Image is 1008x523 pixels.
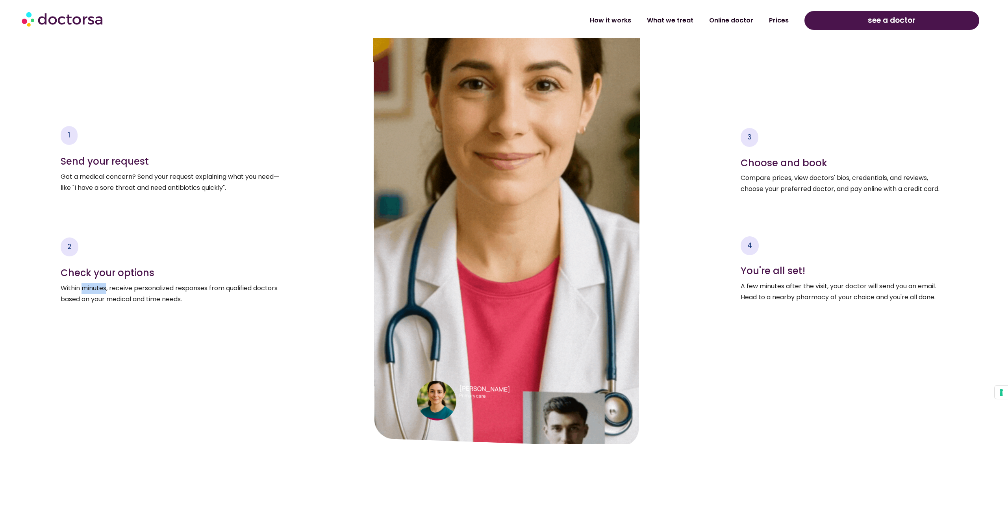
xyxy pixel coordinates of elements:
span: 4 [747,240,752,250]
a: What we treat [639,11,701,30]
h4: [PERSON_NAME] [459,384,593,395]
span: 2 [67,241,72,251]
span: see a doctor [868,14,915,27]
button: Your consent preferences for tracking technologies [995,386,1008,399]
a: see a doctor [804,11,979,30]
span: 3 [747,132,752,142]
p: Primary care [459,392,593,402]
h4: Check your options [61,267,282,279]
span: 1 [68,130,70,140]
p: Compare prices, view doctors' bios, credentials, and reviews, choose your preferred doctor, and p... [741,172,948,195]
h4: Send your request [61,156,282,167]
h4: You're all set! [741,265,948,277]
a: Prices [761,11,797,30]
p: Within minutes, receive personalized responses from qualified doctors based on your medical and t... [61,283,282,305]
a: Online doctor [701,11,761,30]
nav: Menu [255,11,797,30]
h4: Choose and book [741,158,948,169]
a: How it works [582,11,639,30]
p: A few minutes after the visit, your doctor will send you an email. Head to a nearby pharmacy of y... [741,281,948,303]
p: Got a medical concern? Send your request explaining what you need—like "I have a sore throat and ... [61,171,282,193]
